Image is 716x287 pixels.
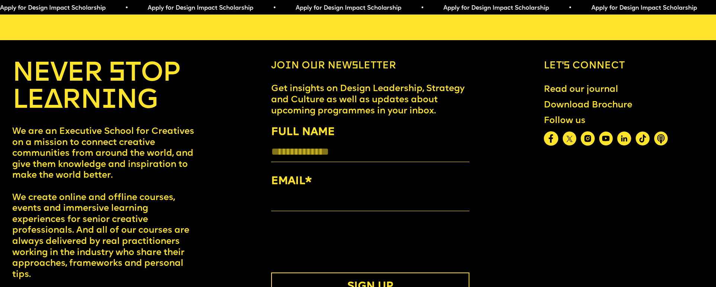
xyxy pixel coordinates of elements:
[271,229,384,258] iframe: reCAPTCHA
[271,124,469,141] label: FULL NAME
[568,5,571,11] span: •
[12,60,196,115] h4: NEVER STOP LEARNING
[271,84,469,117] p: Get insights on Design Leadership, Strategy and Culture as well as updates about upcoming program...
[125,5,128,11] span: •
[273,5,276,11] span: •
[539,95,638,116] a: Download Brochure
[544,116,668,126] div: Follow us
[271,173,469,190] label: EMAIL
[420,5,424,11] span: •
[271,60,469,72] h6: Join our newsletter
[539,79,623,100] a: Read our journal
[12,126,196,280] p: We are an Executive School for Creatives on a mission to connect creative communities from around...
[544,60,703,72] h6: Let’s connect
